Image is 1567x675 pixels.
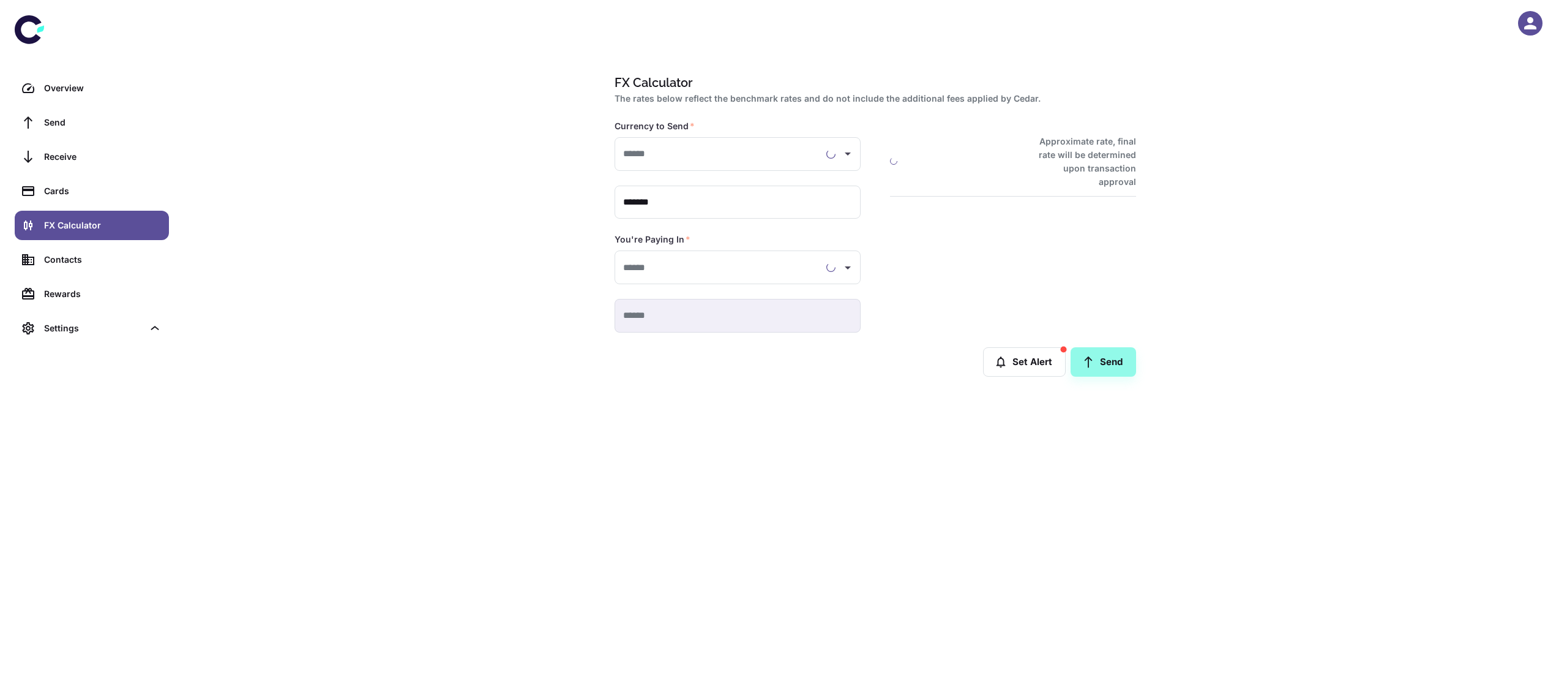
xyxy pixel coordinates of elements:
[839,259,856,276] button: Open
[15,314,169,343] div: Settings
[44,219,162,232] div: FX Calculator
[1071,347,1136,377] a: Send
[15,74,169,103] a: Overview
[44,287,162,301] div: Rewards
[44,184,162,198] div: Cards
[44,322,143,335] div: Settings
[44,116,162,129] div: Send
[44,150,162,164] div: Receive
[615,233,690,246] label: You're Paying In
[15,142,169,172] a: Receive
[839,145,856,162] button: Open
[44,81,162,95] div: Overview
[15,279,169,309] a: Rewards
[15,108,169,137] a: Send
[615,120,695,132] label: Currency to Send
[15,245,169,274] a: Contacts
[983,347,1066,377] button: Set Alert
[615,74,1131,92] h1: FX Calculator
[1025,135,1136,189] h6: Approximate rate, final rate will be determined upon transaction approval
[15,176,169,206] a: Cards
[44,253,162,266] div: Contacts
[15,211,169,240] a: FX Calculator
